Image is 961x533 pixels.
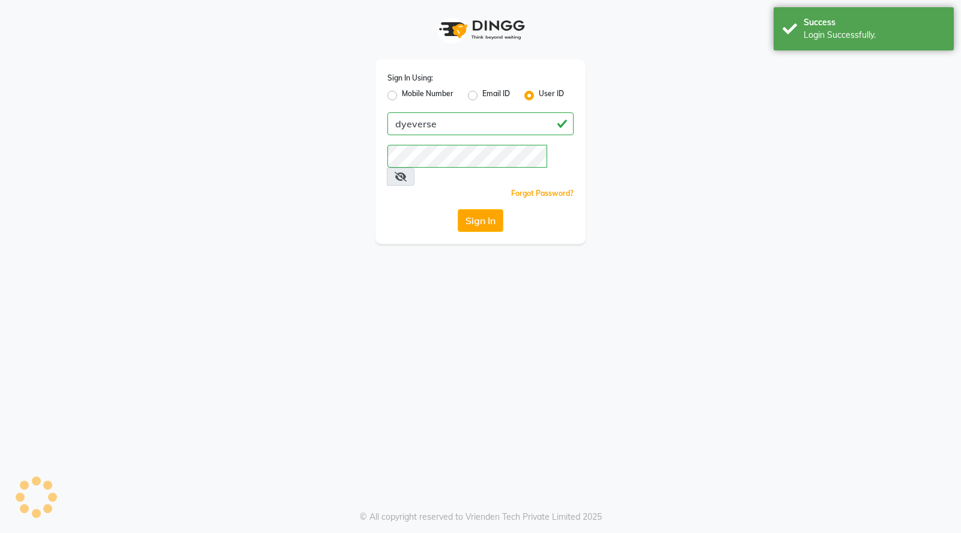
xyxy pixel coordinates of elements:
div: Success [804,16,945,29]
label: User ID [539,88,564,103]
label: Mobile Number [402,88,453,103]
img: logo1.svg [432,12,529,47]
label: Sign In Using: [387,73,433,84]
button: Sign In [458,209,503,232]
div: Login Successfully. [804,29,945,41]
input: Username [387,112,574,135]
label: Email ID [482,88,510,103]
a: Forgot Password? [511,189,574,198]
input: Username [387,145,547,168]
